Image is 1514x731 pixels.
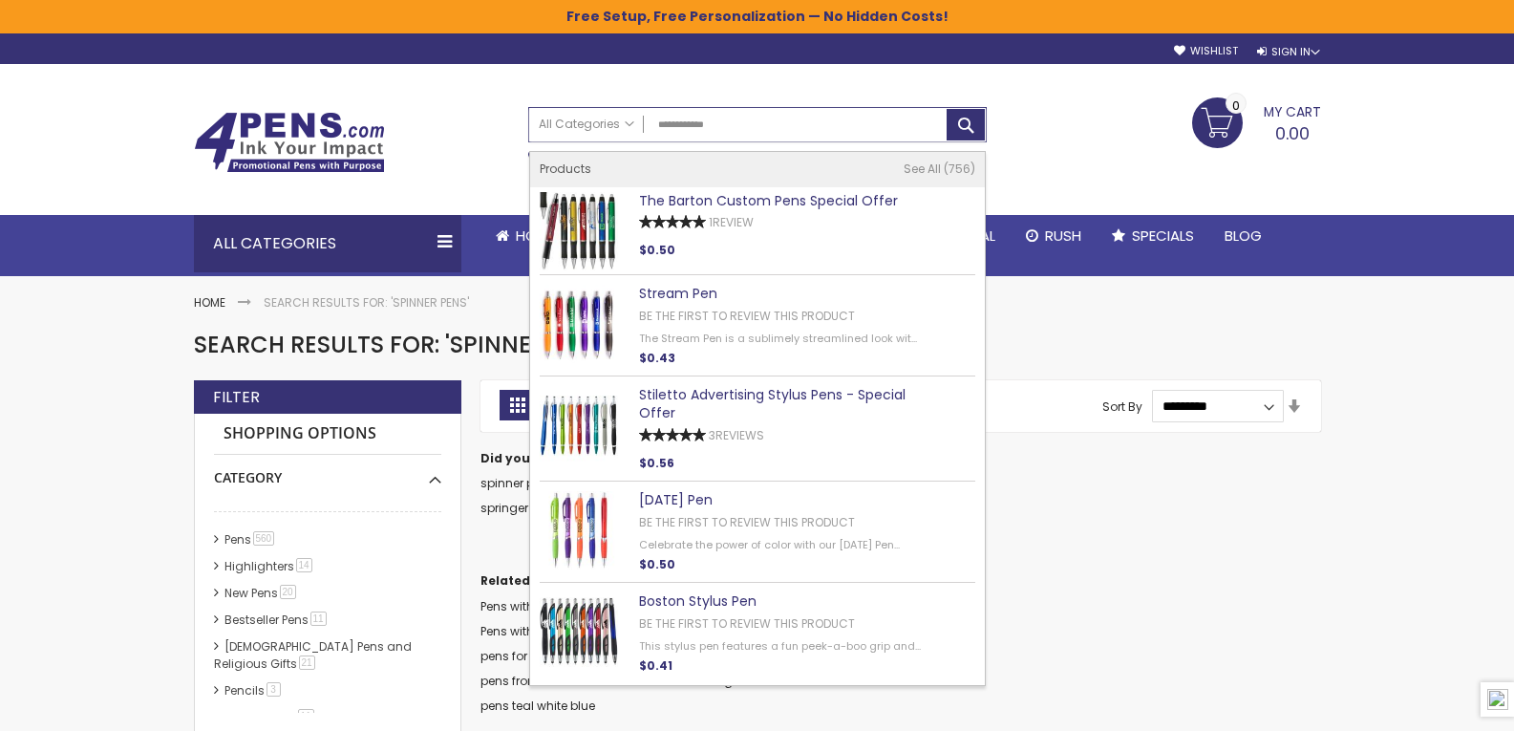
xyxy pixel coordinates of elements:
[540,491,618,570] img: Carnival Pen
[310,612,327,626] span: 11
[639,428,706,441] div: 100%
[220,558,319,574] a: Highlighters14
[480,215,570,257] a: Home
[299,656,315,670] span: 21
[194,112,385,173] img: 4Pens Custom Pens and Promotional Products
[253,531,275,546] span: 560
[1257,45,1320,59] div: Sign In
[1225,226,1262,246] span: Blog
[639,308,855,324] a: Be the first to review this product
[480,573,1321,589] dt: Related search terms
[639,556,675,572] span: $0.50
[639,332,922,346] div: The Stream Pen is a sublimely streamlined look wit...
[1192,97,1321,145] a: 0.00 0
[540,192,618,270] img: The Barton Custom Pens Special Offer
[1232,97,1240,115] span: 0
[220,709,321,725] a: hp-featured11
[214,638,412,672] a: [DEMOGRAPHIC_DATA] Pens and Religious Gifts21
[1011,215,1097,257] a: Rush
[540,285,618,363] img: Stream Pen
[639,514,855,530] a: Be the first to review this product
[214,414,441,455] strong: Shopping Options
[1102,398,1142,414] label: Sort By
[639,657,672,674] span: $0.41
[639,242,675,258] span: $0.50
[1097,215,1209,257] a: Specials
[904,161,975,177] a: See All 756
[639,350,675,366] span: $0.43
[480,475,550,491] a: spinner pink
[298,709,314,723] span: 11
[220,612,333,628] a: Bestseller Pens11
[480,623,555,639] a: Pens with A Li
[194,294,225,311] a: Home
[194,329,613,360] span: Search results for: 'spinner pens'
[639,385,906,422] a: Stiletto Advertising Stylus Pens - Special Offer
[539,117,634,132] span: All Categories
[529,108,644,140] a: All Categories
[280,585,296,599] span: 20
[639,639,922,654] div: This stylus pen features a fun peek-a-boo grip and...
[715,427,764,443] span: Reviews
[480,451,1321,466] dt: Did you mean
[516,226,555,246] span: Home
[480,598,559,614] a: Pens with A Lif
[213,387,260,408] strong: Filter
[639,191,898,210] a: The Barton Custom Pens Special Offer
[1045,226,1081,246] span: Rush
[540,161,591,177] span: Products
[540,386,618,464] img: Stiletto Advertising Stylus Pens - Special Offer
[639,490,713,509] a: [DATE] Pen
[214,455,441,487] div: Category
[709,427,764,443] a: 3Reviews
[1275,121,1310,145] span: 0.00
[639,215,706,228] div: 100%
[826,142,987,181] div: Free shipping on pen orders over $199
[904,161,941,177] span: See All
[220,531,282,548] a: Pens560
[480,673,770,689] a: pens from classic reunion ideas in colors green w
[500,390,536,420] strong: Grid
[267,682,281,697] span: 3
[639,615,855,632] a: Be the first to review this product
[220,585,303,601] a: New Pens20
[713,214,754,230] span: Review
[1132,226,1194,246] span: Specials
[480,648,757,664] a: pens for classic reunion ideas in colors green w
[639,284,717,303] a: Stream Pen
[1209,215,1277,257] a: Blog
[1174,44,1238,58] a: Wishlist
[480,500,560,516] a: springer pens
[639,455,674,471] span: $0.56
[480,698,595,714] a: pens teal white blue
[220,682,288,699] a: Pencils3
[709,214,754,230] a: 1Review
[194,215,461,272] div: All Categories
[264,294,469,311] strong: Search results for: 'spinner pens'
[296,558,312,572] span: 14
[540,592,618,671] img: Boston Stylus Pen
[639,591,757,611] a: Boston Stylus Pen
[639,538,922,552] div: Celebrate the power of color with our [DATE] Pen...
[944,161,975,177] span: 756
